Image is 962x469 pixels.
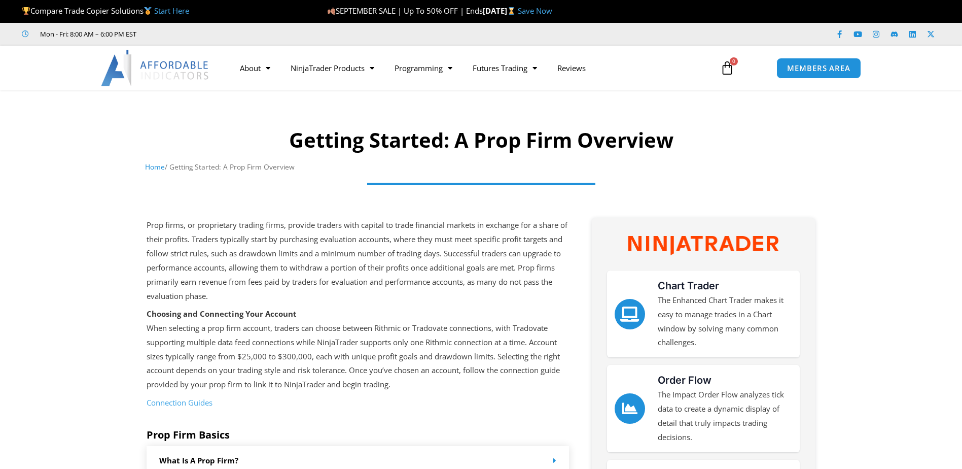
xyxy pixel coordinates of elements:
[658,293,792,350] p: The Enhanced Chart Trader makes it easy to manage trades in a Chart window by solving many common...
[147,309,297,319] strong: Choosing and Connecting Your Account
[328,7,335,15] img: 🍂
[144,7,152,15] img: 🥇
[547,56,596,80] a: Reviews
[145,160,817,174] nav: Breadcrumb
[230,56,280,80] a: About
[615,299,645,329] a: Chart Trader
[22,7,30,15] img: 🏆
[615,393,645,424] a: Order Flow
[230,56,708,80] nav: Menu
[508,7,515,15] img: ⌛
[384,56,462,80] a: Programming
[658,374,711,386] a: Order Flow
[38,28,136,40] span: Mon - Fri: 8:00 AM – 6:00 PM EST
[518,6,552,16] a: Save Now
[462,56,547,80] a: Futures Trading
[327,6,483,16] span: SEPTEMBER SALE | Up To 50% OFF | Ends
[628,236,778,255] img: NinjaTrader Wordmark color RGB | Affordable Indicators – NinjaTrader
[787,64,850,72] span: MEMBERS AREA
[147,429,569,441] h5: Prop Firm Basics
[147,397,212,408] a: Connection Guides
[145,126,817,154] h1: Getting Started: A Prop Firm Overview
[101,50,210,86] img: LogoAI | Affordable Indicators – NinjaTrader
[145,162,165,172] a: Home
[730,57,738,65] span: 0
[658,388,792,444] p: The Impact Order Flow analyzes tick data to create a dynamic display of detail that truly impacts...
[147,307,569,392] p: When selecting a prop firm account, traders can choose between Rithmic or Tradovate connections, ...
[147,218,569,303] p: Prop firms, or proprietary trading firms, provide traders with capital to trade financial markets...
[22,6,189,16] span: Compare Trade Copier Solutions
[776,58,861,79] a: MEMBERS AREA
[483,6,518,16] strong: [DATE]
[154,6,189,16] a: Start Here
[658,280,719,292] a: Chart Trader
[159,455,238,465] a: What is a prop firm?
[151,29,303,39] iframe: Customer reviews powered by Trustpilot
[705,53,750,83] a: 0
[280,56,384,80] a: NinjaTrader Products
